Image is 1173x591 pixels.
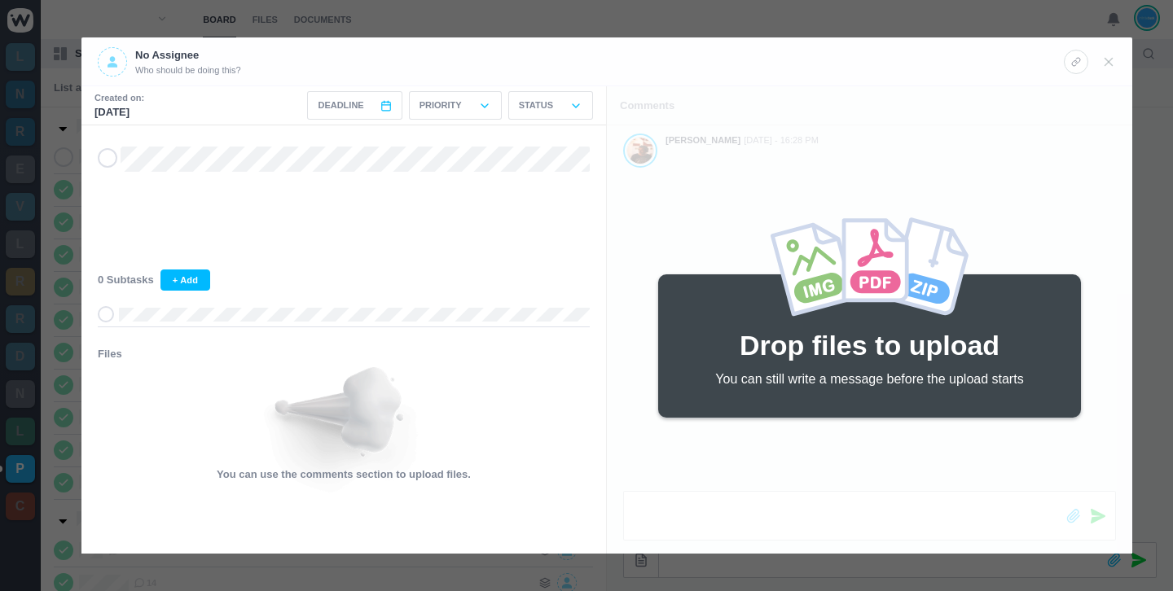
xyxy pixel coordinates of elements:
[420,98,462,112] p: Priority
[94,104,144,120] p: [DATE]
[135,47,241,63] p: No Assignee
[770,217,969,317] img: dropzone-icons.svg
[715,325,1023,366] h2: Drop files to upload
[318,98,363,112] span: Deadline
[135,63,241,77] span: Who should be doing this?
[519,98,553,112] p: Status
[94,91,144,105] small: Created on:
[715,370,1023,389] p: You can still write a message before the upload starts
